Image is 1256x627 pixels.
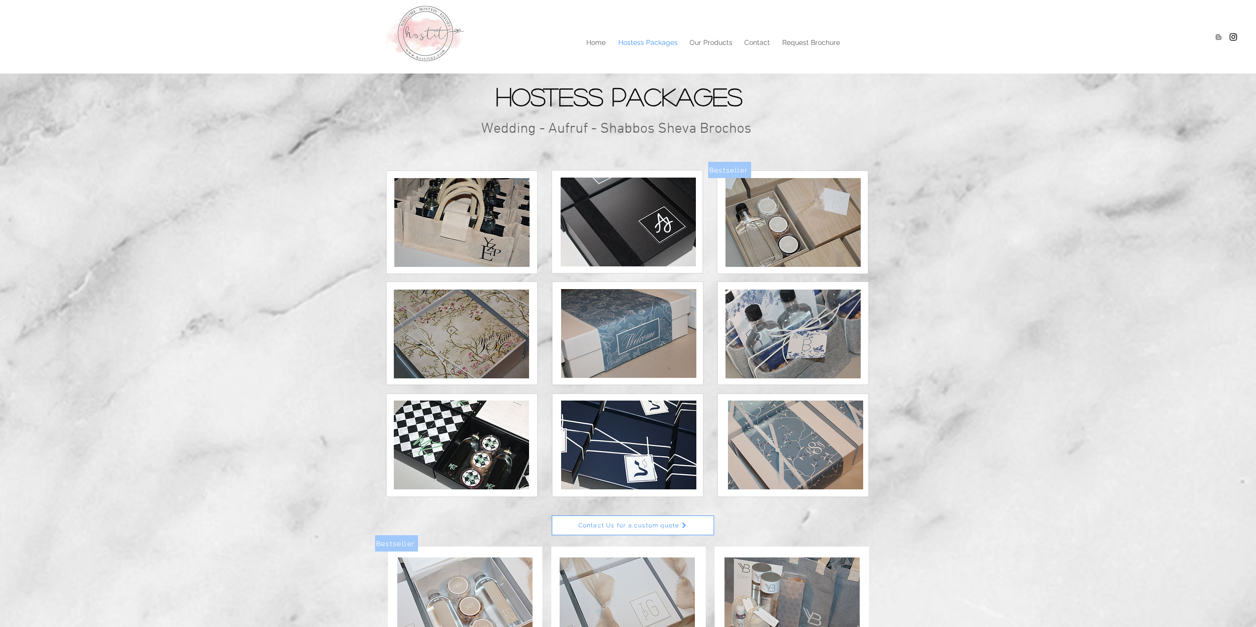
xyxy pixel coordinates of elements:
[683,35,738,50] a: Our Products
[709,166,748,174] span: Bestseller
[375,535,418,552] button: Bestseller
[394,401,529,489] img: IMG_0035.JPG
[376,540,415,548] span: Bestseller
[579,35,612,50] a: Home
[561,401,696,489] img: IMG_9862.JPG
[1214,32,1223,42] img: Blogger
[725,178,861,267] img: IMG_2357.JPG
[394,290,529,378] img: IMG_0212.JPG
[578,522,680,529] span: Contact Us for a custom quote
[1214,32,1238,42] ul: Social Bar
[561,178,696,266] img: IMG_8953.JPG
[431,35,846,50] nav: Site
[776,35,846,50] a: Request Brochure
[728,401,863,489] img: IMG_2426.JPG
[738,35,776,50] a: Contact
[581,35,610,50] p: Home
[1228,32,1238,42] img: Hostitny
[496,84,742,109] span: Hostess Packages
[481,120,764,138] h2: Wedding - Aufruf - Shabbos Sheva Brochos
[739,35,775,50] p: Contact
[708,162,751,178] button: Bestseller
[552,516,714,535] a: Contact Us for a custom quote
[394,178,530,267] img: IMG_0565.JPG
[725,290,861,378] img: IMG_9745.JPG
[612,35,683,50] a: Hostess Packages
[561,289,696,378] img: IMG_9668.JPG
[777,35,845,50] p: Request Brochure
[613,35,683,50] p: Hostess Packages
[685,35,737,50] p: Our Products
